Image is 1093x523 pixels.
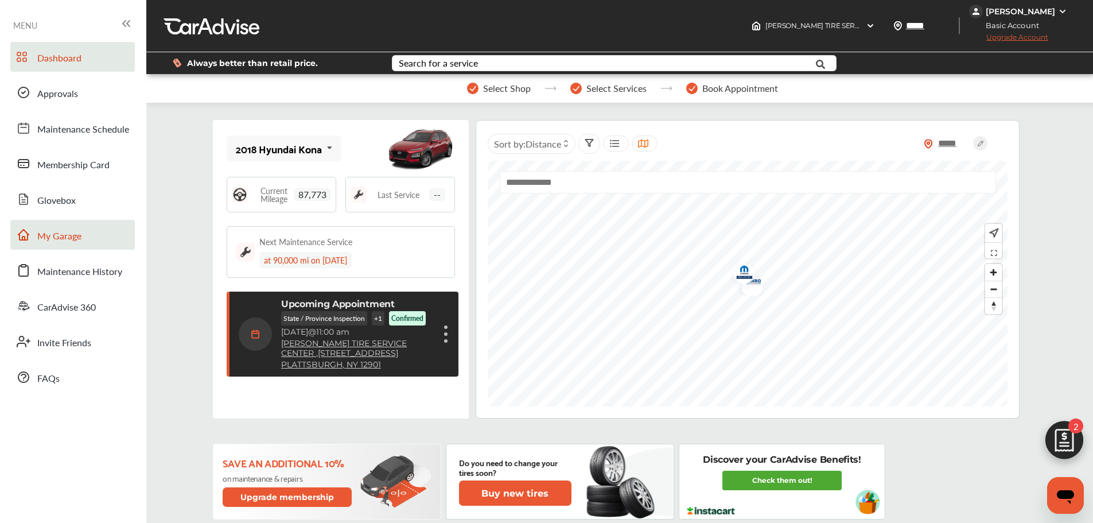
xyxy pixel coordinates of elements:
[544,86,557,91] img: stepper-arrow.e24c07c6.svg
[259,236,352,247] div: Next Maintenance Service
[893,21,903,30] img: location_vector.a44bc228.svg
[10,149,135,179] a: Membership Card
[969,5,983,18] img: jVpblrzwTbfkPYzPPzSLxeg0AAAAASUVORK5CYII=
[386,123,455,175] img: mobile_12686_st0640_046.jpg
[429,188,445,201] span: --
[725,258,754,290] div: Map marker
[10,362,135,392] a: FAQs
[1058,7,1067,16] img: WGsFRI8htEPBVLJbROoPRyZpYNWhNONpIPPETTm6eUC0GeLEiAAAAAElFTkSuQmCC
[855,490,880,514] img: instacart-vehicle.0979a191.svg
[985,264,1002,281] button: Zoom in
[1068,419,1083,433] span: 2
[986,6,1055,17] div: [PERSON_NAME]
[378,191,419,199] span: Last Service
[37,158,110,173] span: Membership Card
[959,17,960,34] img: header-divider.bc55588e.svg
[391,313,423,323] p: Confirmed
[459,458,571,477] p: Do you need to change your tires soon?
[13,21,37,30] span: MENU
[316,327,349,337] span: 11:00 am
[10,327,135,357] a: Invite Friends
[1037,416,1092,471] img: edit-cartIcon.11d11f9a.svg
[467,83,479,94] img: stepper-checkmark.b5569197.svg
[223,487,352,507] button: Upgrade membership
[10,255,135,285] a: Maintenance History
[10,291,135,321] a: CarAdvise 360
[686,83,698,94] img: stepper-checkmark.b5569197.svg
[985,281,1002,297] button: Zoom out
[37,229,81,244] span: My Garage
[752,21,761,30] img: header-home-logo.8d720a4f.svg
[37,51,81,66] span: Dashboard
[281,327,308,337] span: [DATE]
[281,339,433,358] a: [PERSON_NAME] TIRE SERVICE CENTER ,[STREET_ADDRESS]
[308,327,316,337] span: @
[37,265,122,280] span: Maintenance History
[372,311,384,326] p: + 1
[526,137,561,150] span: Distance
[236,143,322,154] div: 2018 Hyundai Kona
[733,271,762,296] div: Map marker
[37,371,60,386] span: FAQs
[866,21,875,30] img: header-down-arrow.9dd2ce7d.svg
[236,243,255,261] img: maintenance_logo
[37,336,91,351] span: Invite Friends
[970,20,1048,32] span: Basic Account
[660,86,672,91] img: stepper-arrow.e24c07c6.svg
[765,21,1051,30] span: [PERSON_NAME] TIRE SERVICE CENTER , [STREET_ADDRESS] PLATTSBURGH , NY 12901
[703,454,861,466] p: Discover your CarAdvise Benefits!
[10,220,135,250] a: My Garage
[232,187,248,203] img: steering_logo
[686,507,737,515] img: instacart-logo.217963cc.svg
[254,187,294,203] span: Current Mileage
[173,58,181,68] img: dollor_label_vector.a70140d1.svg
[10,78,135,107] a: Approvals
[494,137,561,150] span: Sort by :
[725,258,756,290] img: logo-mopar.png
[187,59,318,67] span: Always better than retail price.
[10,184,135,214] a: Glovebox
[570,83,582,94] img: stepper-checkmark.b5569197.svg
[294,188,331,201] span: 87,773
[10,113,135,143] a: Maintenance Schedule
[722,471,842,490] a: Check them out!
[586,83,647,94] span: Select Services
[459,481,571,506] button: Buy new tires
[239,317,272,351] img: calendar-icon.35d1de04.svg
[987,227,999,239] img: recenter.ce011a49.svg
[10,42,135,72] a: Dashboard
[37,87,78,102] span: Approvals
[281,299,395,309] p: Upcoming Appointment
[399,59,478,68] div: Search for a service
[360,455,431,509] img: update-membership.81812027.svg
[483,83,531,94] span: Select Shop
[488,161,1008,406] canvas: Map
[37,300,96,315] span: CarAdvise 360
[702,83,778,94] span: Book Appointment
[924,139,933,149] img: location_vector_orange.38f05af8.svg
[969,33,1048,47] span: Upgrade Account
[37,193,76,208] span: Glovebox
[281,360,381,370] a: PLATTSBURGH, NY 12901
[985,297,1002,314] button: Reset bearing to north
[281,311,367,326] p: State / Province Inspection
[259,252,352,268] div: at 90,000 mi on [DATE]
[223,474,354,483] p: on maintenance & repairs
[459,481,574,506] a: Buy new tires
[985,298,1002,314] span: Reset bearing to north
[585,441,661,522] img: new-tire.a0c7fe23.svg
[1047,477,1084,514] iframe: Button to launch messaging window
[351,187,367,203] img: maintenance_logo
[37,122,129,137] span: Maintenance Schedule
[223,456,354,469] p: Save an additional 10%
